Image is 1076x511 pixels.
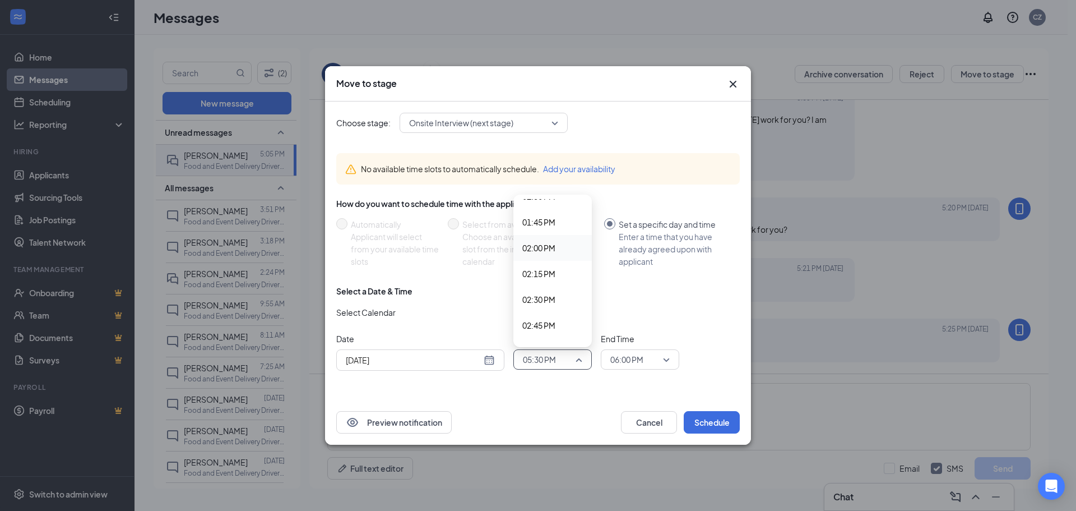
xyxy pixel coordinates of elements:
[522,216,555,228] span: 01:45 PM
[621,411,677,434] button: Cancel
[346,416,359,429] svg: Eye
[462,218,595,231] div: Select from availability
[361,163,731,175] div: No available time slots to automatically schedule.
[346,354,481,366] input: Aug 28, 2025
[601,333,679,345] span: End Time
[523,351,556,368] span: 05:30 PM
[522,242,555,254] span: 02:00 PM
[610,351,643,368] span: 06:00 PM
[351,231,439,268] div: Applicant will select from your available time slots
[619,218,731,231] div: Set a specific day and time
[336,333,504,345] span: Date
[619,231,731,268] div: Enter a time that you have already agreed upon with applicant
[345,164,356,175] svg: Warning
[336,77,397,90] h3: Move to stage
[726,77,740,91] button: Close
[409,114,513,131] span: Onsite Interview (next stage)
[1038,473,1065,500] div: Open Intercom Messenger
[726,77,740,91] svg: Cross
[336,411,452,434] button: EyePreview notification
[522,268,555,280] span: 02:15 PM
[522,319,555,332] span: 02:45 PM
[462,231,595,268] div: Choose an available day and time slot from the interview lead’s calendar
[336,117,391,129] span: Choose stage:
[336,198,740,209] div: How do you want to schedule time with the applicant?
[522,293,555,306] span: 02:30 PM
[684,411,740,434] button: Schedule
[351,218,439,231] div: Automatically
[336,306,396,319] span: Select Calendar
[336,286,412,297] div: Select a Date & Time
[543,163,615,175] button: Add your availability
